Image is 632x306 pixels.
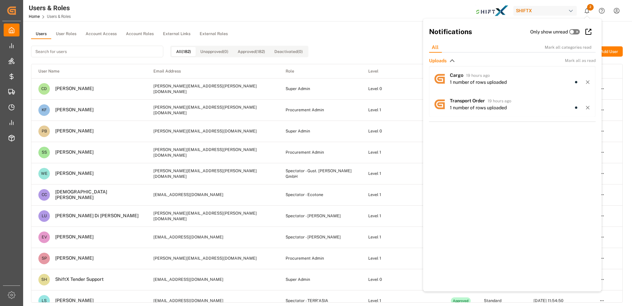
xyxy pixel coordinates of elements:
[426,42,444,53] div: All
[476,5,509,17] img: Bildschirmfoto%202024-11-13%20um%2009.31.44.png_1731487080.png
[361,269,444,290] td: Level 0
[50,189,142,201] div: [DEMOGRAPHIC_DATA][PERSON_NAME]
[50,234,94,240] div: [PERSON_NAME]
[513,6,577,16] div: SHIFTX
[31,64,146,78] th: User Name
[279,184,361,205] td: Spectator - Ecotone
[31,46,163,57] input: Search for users
[146,205,279,227] td: [PERSON_NAME][EMAIL_ADDRESS][PERSON_NAME][DOMAIN_NAME]
[429,94,450,115] img: avatar
[361,142,444,163] td: Level 1
[429,26,530,37] h2: Notifications
[279,248,361,269] td: Procurement Admin
[361,184,444,205] td: Level 1
[596,46,623,57] button: Add User
[279,78,361,99] td: Super Admin
[429,68,450,89] img: avatar
[361,78,444,99] td: Level 0
[279,269,361,290] td: Super Admin
[279,121,361,142] td: Super Admin
[233,47,270,56] button: Approved (182)
[451,297,471,304] div: Approved
[429,91,596,117] a: avatarTransport Order19 hours ago1 number of rows uploaded
[50,107,94,113] div: [PERSON_NAME]
[195,29,232,39] button: External Roles
[587,4,594,11] span: 2
[172,47,196,56] button: All (182)
[279,163,361,184] td: Spectator - Gust. [PERSON_NAME] GmbH
[279,99,361,121] td: Procurement Admin
[50,128,94,134] div: [PERSON_NAME]
[50,277,104,282] div: ShiftX Tender Support
[196,47,233,56] button: Unapproved (0)
[450,104,507,111] div: 1 number of rows uploaded
[29,14,40,19] a: Home
[361,163,444,184] td: Level 1
[81,29,121,39] button: Account Access
[146,269,279,290] td: [EMAIL_ADDRESS][DOMAIN_NAME]
[158,29,195,39] button: External Links
[50,86,94,92] div: [PERSON_NAME]
[50,171,94,177] div: [PERSON_NAME]
[146,121,279,142] td: [PERSON_NAME][EMAIL_ADDRESS][DOMAIN_NAME]
[450,79,507,86] div: 1 number of rows uploaded
[279,142,361,163] td: Procurement Admin
[146,163,279,184] td: [PERSON_NAME][EMAIL_ADDRESS][PERSON_NAME][DOMAIN_NAME]
[513,4,579,17] button: SHIFTX
[146,227,279,248] td: [EMAIL_ADDRESS][DOMAIN_NAME]
[146,248,279,269] td: [PERSON_NAME][EMAIL_ADDRESS][DOMAIN_NAME]
[279,227,361,248] td: Spectator - [PERSON_NAME]
[579,3,594,18] button: show 2 new notifications
[361,227,444,248] td: Level 1
[146,64,279,78] th: Email Address
[361,121,444,142] td: Level 0
[488,99,511,103] span: 19 hours ago
[361,99,444,121] td: Level 1
[279,205,361,227] td: Spectator - [PERSON_NAME]
[121,29,158,39] button: Account Roles
[50,255,94,261] div: [PERSON_NAME]
[146,184,279,205] td: [EMAIL_ADDRESS][DOMAIN_NAME]
[29,3,71,13] div: Users & Roles
[279,64,361,78] th: Role
[450,98,485,103] span: Transport Order
[31,29,51,39] button: Users
[50,213,138,219] div: [PERSON_NAME] Di [PERSON_NAME]
[429,57,447,64] span: Uploads
[450,73,463,78] span: Cargo
[429,66,596,91] a: avatarCargo19 hours ago1 number of rows uploaded
[361,248,444,269] td: Level 1
[361,205,444,227] td: Level 1
[146,78,279,99] td: [PERSON_NAME][EMAIL_ADDRESS][PERSON_NAME][DOMAIN_NAME]
[565,58,596,64] span: Mark all as read
[146,99,279,121] td: [PERSON_NAME][EMAIL_ADDRESS][PERSON_NAME][DOMAIN_NAME]
[146,142,279,163] td: [PERSON_NAME][EMAIL_ADDRESS][PERSON_NAME][DOMAIN_NAME]
[270,47,307,56] button: Deactivated (0)
[50,149,94,155] div: [PERSON_NAME]
[545,44,598,50] div: Mark all categories read
[361,64,444,78] th: Level
[530,28,568,35] label: Only show unread
[466,73,490,78] span: 19 hours ago
[594,3,609,18] button: Help Center
[50,298,94,304] div: [PERSON_NAME]
[51,29,81,39] button: User Roles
